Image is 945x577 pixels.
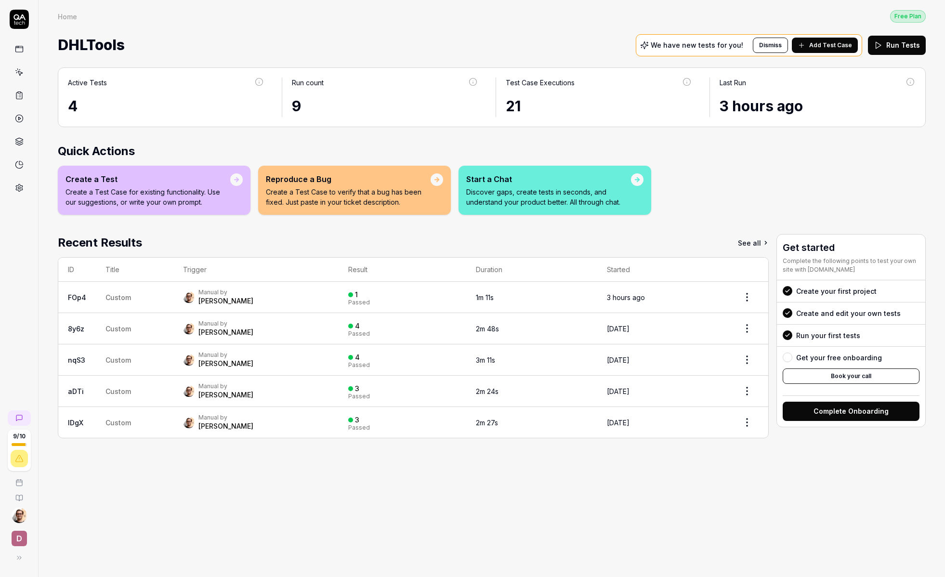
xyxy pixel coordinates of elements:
span: D [12,531,27,546]
div: Manual by [198,288,253,296]
div: 3 [355,384,359,393]
img: 704fe57e-bae9-4a0d-8bcb-c4203d9f0bb2.jpeg [183,291,195,303]
button: Dismiss [753,38,788,53]
div: Get your free onboarding [796,353,882,363]
div: Manual by [198,414,253,421]
div: Create a Test [66,173,230,185]
div: [PERSON_NAME] [198,390,253,400]
a: aDTi [68,387,84,395]
div: 3 [355,416,359,424]
th: Started [597,258,726,282]
a: FOp4 [68,293,86,302]
time: 2m 27s [476,419,498,427]
p: Create a Test Case to verify that a bug has been fixed. Just paste in your ticket description. [266,187,431,207]
a: nqS3 [68,356,85,364]
p: We have new tests for you! [651,42,743,49]
h2: Recent Results [58,234,142,251]
time: [DATE] [607,356,630,364]
th: Title [96,258,173,282]
img: 704fe57e-bae9-4a0d-8bcb-c4203d9f0bb2.jpeg [183,323,195,334]
button: Book your call [783,368,919,384]
div: 4 [355,353,360,362]
a: Book a call with us [4,471,34,486]
div: 21 [506,95,692,117]
div: 4 [355,322,360,330]
span: DHLTools [58,32,125,58]
div: Test Case Executions [506,78,575,88]
div: Start a Chat [466,173,631,185]
time: [DATE] [607,325,630,333]
div: [PERSON_NAME] [198,359,253,368]
div: Create your first project [796,286,877,296]
span: Custom [105,293,131,302]
div: [PERSON_NAME] [198,328,253,337]
div: Active Tests [68,78,107,88]
span: Custom [105,387,131,395]
div: Manual by [198,351,253,359]
div: [PERSON_NAME] [198,421,253,431]
div: 1 [355,290,358,299]
img: 704fe57e-bae9-4a0d-8bcb-c4203d9f0bb2.jpeg [183,354,195,366]
div: Manual by [198,320,253,328]
button: Complete Onboarding [783,402,919,421]
span: Add Test Case [809,41,852,50]
div: Passed [348,300,370,305]
span: Custom [105,356,131,364]
div: Last Run [720,78,746,88]
h3: Get started [783,240,919,255]
button: D [4,523,34,548]
div: Passed [348,331,370,337]
div: 4 [68,95,264,117]
time: 3 hours ago [607,293,645,302]
div: Home [58,12,77,21]
div: Reproduce a Bug [266,173,431,185]
h2: Quick Actions [58,143,926,160]
div: Complete the following points to test your own site with [DOMAIN_NAME] [783,257,919,274]
div: Passed [348,362,370,368]
span: Custom [105,419,131,427]
th: ID [58,258,96,282]
div: Create and edit your own tests [796,308,901,318]
div: Run count [292,78,324,88]
time: 1m 11s [476,293,494,302]
time: 3m 11s [476,356,495,364]
span: Custom [105,325,131,333]
time: 3 hours ago [720,97,803,115]
time: [DATE] [607,387,630,395]
a: Documentation [4,486,34,502]
div: Manual by [198,382,253,390]
time: 2m 48s [476,325,499,333]
img: 704fe57e-bae9-4a0d-8bcb-c4203d9f0bb2.jpeg [183,385,195,397]
div: [PERSON_NAME] [198,296,253,306]
p: Create a Test Case for existing functionality. Use our suggestions, or write your own prompt. [66,187,230,207]
time: 2m 24s [476,387,499,395]
a: IDgX [68,419,83,427]
a: See all [738,234,769,251]
span: 9 / 10 [13,433,26,439]
th: Trigger [173,258,339,282]
button: Add Test Case [792,38,858,53]
a: New conversation [8,410,31,426]
div: Passed [348,425,370,431]
div: 9 [292,95,478,117]
div: Passed [348,393,370,399]
p: Discover gaps, create tests in seconds, and understand your product better. All through chat. [466,187,631,207]
a: 8y6z [68,325,84,333]
img: 704fe57e-bae9-4a0d-8bcb-c4203d9f0bb2.jpeg [183,417,195,428]
div: Run your first tests [796,330,860,341]
button: Free Plan [890,10,926,23]
button: Run Tests [868,36,926,55]
time: [DATE] [607,419,630,427]
th: Result [339,258,466,282]
th: Duration [466,258,597,282]
img: 704fe57e-bae9-4a0d-8bcb-c4203d9f0bb2.jpeg [12,508,27,523]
